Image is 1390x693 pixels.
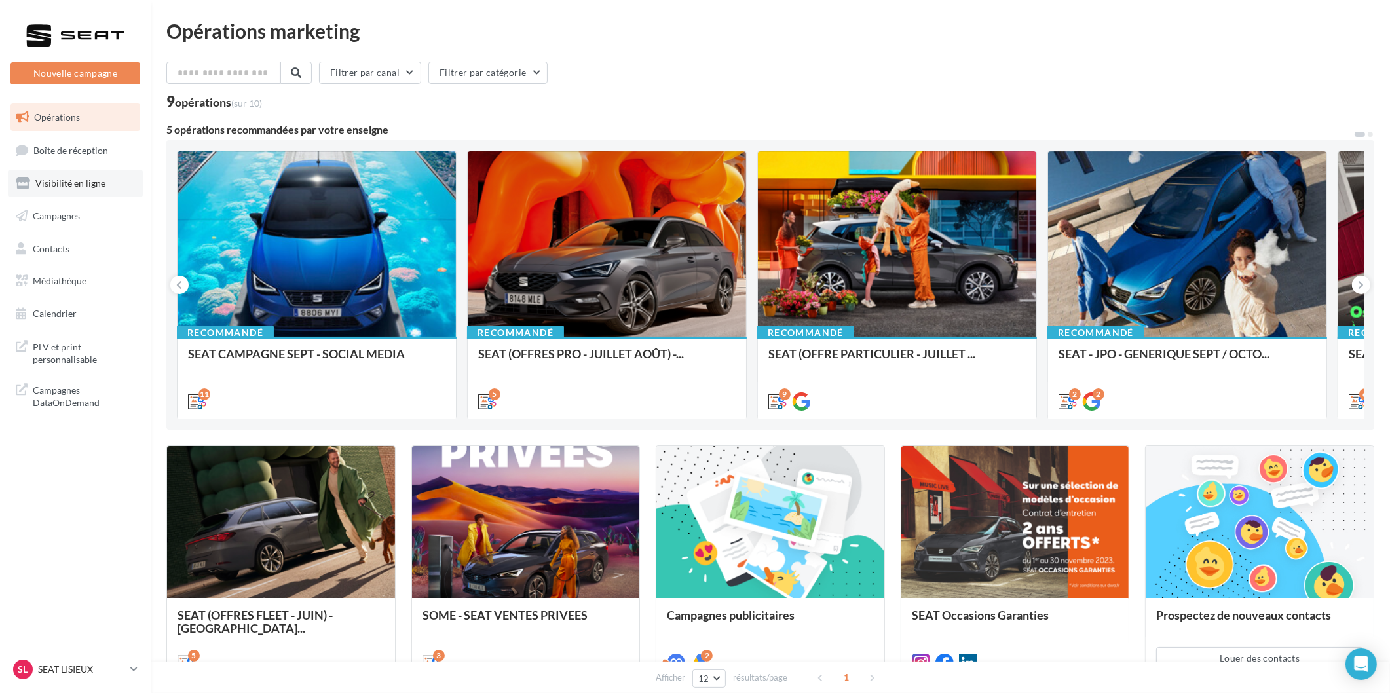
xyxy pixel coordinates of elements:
[1069,388,1081,400] div: 2
[467,326,564,340] div: Recommandé
[433,650,445,662] div: 3
[8,202,143,230] a: Campagnes
[8,376,143,415] a: Campagnes DataOnDemand
[757,326,854,340] div: Recommandé
[8,170,143,197] a: Visibilité en ligne
[667,608,795,622] span: Campagnes publicitaires
[768,346,975,361] span: SEAT (OFFRE PARTICULIER - JUILLET ...
[8,333,143,371] a: PLV et print personnalisable
[912,608,1049,622] span: SEAT Occasions Garanties
[779,388,791,400] div: 9
[733,671,787,684] span: résultats/page
[8,235,143,263] a: Contacts
[33,275,86,286] span: Médiathèque
[198,388,210,400] div: 11
[166,124,1353,135] div: 5 opérations recommandées par votre enseigne
[33,210,80,221] span: Campagnes
[656,671,685,684] span: Afficher
[836,667,857,688] span: 1
[423,608,588,622] span: SOME - SEAT VENTES PRIVEES
[33,242,69,253] span: Contacts
[478,346,684,361] span: SEAT (OFFRES PRO - JUILLET AOÛT) -...
[8,136,143,164] a: Boîte de réception
[178,608,333,635] span: SEAT (OFFRES FLEET - JUIN) - [GEOGRAPHIC_DATA]...
[8,300,143,328] a: Calendrier
[10,657,140,682] a: SL SEAT LISIEUX
[188,346,405,361] span: SEAT CAMPAGNE SEPT - SOCIAL MEDIA
[18,663,28,676] span: SL
[188,650,200,662] div: 5
[33,308,77,319] span: Calendrier
[489,388,500,400] div: 5
[166,94,262,109] div: 9
[1059,346,1269,361] span: SEAT - JPO - GENERIQUE SEPT / OCTO...
[692,669,726,688] button: 12
[35,178,105,189] span: Visibilité en ligne
[1359,388,1371,400] div: 6
[1047,326,1144,340] div: Recommandé
[175,96,262,108] div: opérations
[701,650,713,662] div: 2
[319,62,421,84] button: Filtrer par canal
[1345,648,1377,680] div: Open Intercom Messenger
[38,663,125,676] p: SEAT LISIEUX
[33,144,108,155] span: Boîte de réception
[33,338,135,366] span: PLV et print personnalisable
[1156,608,1331,622] span: Prospectez de nouveaux contacts
[428,62,548,84] button: Filtrer par catégorie
[10,62,140,84] button: Nouvelle campagne
[166,21,1374,41] div: Opérations marketing
[34,111,80,122] span: Opérations
[8,103,143,131] a: Opérations
[1156,647,1363,669] button: Louer des contacts
[698,673,709,684] span: 12
[177,326,274,340] div: Recommandé
[1093,388,1104,400] div: 2
[231,98,262,109] span: (sur 10)
[8,267,143,295] a: Médiathèque
[33,381,135,409] span: Campagnes DataOnDemand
